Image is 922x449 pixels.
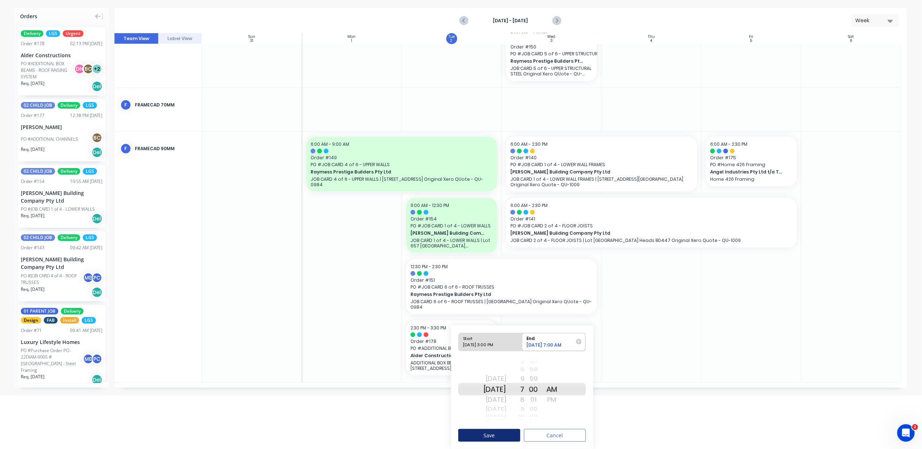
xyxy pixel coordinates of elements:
[411,263,448,270] span: 12:30 PM - 2:30 PM
[21,51,102,59] div: Alder Constructions
[510,161,693,168] span: PO # JOB CARD 1 of 4 - LOWER WALL FRAMES
[114,33,158,44] button: Team View
[92,213,102,224] div: Del
[510,223,793,229] span: PO # JOB CARD 2 of 4 - FLOOR JOISTS
[510,238,793,243] p: JOB CARD 2 of 4 - FLOOR JOISTS | Lot [GEOGRAPHIC_DATA] Heads B0447 Original Xero Quote - QU-1009
[158,33,202,44] button: Label View
[550,39,553,43] div: 3
[61,308,83,315] span: Delivery
[21,60,76,80] div: PO #ADDITIONAL BOX BEAMS - ROOF RAISING SYSTEM
[92,63,102,74] div: + 2
[710,176,793,182] p: Home 426 Framing
[506,405,525,414] div: 9
[411,223,493,229] span: PO # JOB CARD 1 of 4 - LOWER WALLS
[58,102,80,109] span: Delivery
[83,354,94,364] div: ME
[21,136,78,142] div: PO #ADDITIONAL CHANNELS
[506,359,525,366] div: 4
[525,383,543,395] div: 00
[458,429,520,442] button: Save
[411,345,493,352] span: PO # ADDITIONAL BOX BEAMS - ROOF RAISING SYSTEM
[648,35,655,39] div: Thu
[83,102,97,109] span: LGS
[311,169,475,175] span: Raymess Prestige Builders Pty Ltd
[855,17,889,24] div: Week
[710,141,747,147] span: 6:00 AM - 2:30 PM
[483,405,506,414] div: [DATE]
[120,143,131,154] div: F
[70,112,102,119] div: 12:38 PM [DATE]
[506,365,525,374] div: 5
[120,99,131,110] div: F
[83,234,97,241] span: LGS
[411,352,485,359] span: Alder Constructions
[70,178,102,185] div: 10:55 AM [DATE]
[70,327,102,334] div: 09:41 AM [DATE]
[21,273,85,286] div: PO #JOB CARD 4 of 4 - ROOF TRUSSES
[543,383,561,395] div: AM
[451,39,453,43] div: 2
[21,146,44,153] span: Req. [DATE]
[21,178,44,185] div: Order # 154
[411,202,449,208] span: 9:00 AM - 12:30 PM
[474,17,547,24] strong: [DATE] - [DATE]
[21,338,102,346] div: Luxury Lifestyle Homes
[510,202,548,208] span: 6:00 AM - 2:30 PM
[21,30,43,37] span: Delivery
[311,176,493,187] p: JOB CARD 4 of 6 - UPPER WALLS | [STREET_ADDRESS] Original Xero QUote - QU-0984
[21,317,41,324] span: Design
[135,102,196,108] div: FRAMECAD 70mm
[848,35,854,39] div: Sat
[548,35,556,39] div: Wed
[506,394,525,406] div: 8
[411,291,575,298] span: Raymess Prestige Builders Pty Ltd
[506,383,525,395] div: 7
[525,365,543,374] div: 58
[461,333,514,342] div: Start
[311,161,493,168] span: PO # JOB CARD 4 of 6 - UPPER WALLS
[92,132,102,143] div: BC
[750,39,752,43] div: 5
[21,245,44,251] div: Order # 143
[525,373,543,384] div: 59
[912,424,918,430] span: 2
[351,39,352,43] div: 1
[483,383,506,395] div: [DATE]
[70,40,102,47] div: 02:13 PM [DATE]
[92,354,102,364] div: PC
[82,317,96,324] span: LGS
[63,30,83,37] span: Urgent
[510,58,584,65] span: Raymess Prestige Builders Pty Ltd
[83,272,94,283] div: ME
[58,234,80,241] span: Delivery
[510,141,548,147] span: 6:00 AM - 2:30 PM
[510,66,593,77] p: JOB CARD 5 of 6 - UPPER STRUCTURAL STEEL Original Xero QUote - QU-0984
[311,155,493,161] span: Order # 149
[524,333,577,342] div: End
[21,374,44,380] span: Req. [DATE]
[525,355,543,423] div: Minute
[92,81,102,92] div: Del
[851,14,899,27] button: Week
[525,394,543,406] div: 01
[411,325,446,331] span: 2:30 PM - 3:30 PM
[411,238,493,249] p: JOB CARD 1 of 4 - LOWER WALLS | Lot 657 [GEOGRAPHIC_DATA], [GEOGRAPHIC_DATA]
[850,39,852,43] div: 6
[58,168,80,175] span: Delivery
[60,317,79,324] span: Install
[710,155,793,161] span: Order # 175
[70,245,102,251] div: 09:42 AM [DATE]
[506,419,525,421] div: 11
[524,429,586,442] button: Cancel
[411,299,593,310] p: JOB CARD 6 of 6 - ROOF TRUSSES | [GEOGRAPHIC_DATA] Original Xero QUote - QU-0984
[83,63,94,74] div: BC
[506,358,525,360] div: 3
[710,161,793,168] span: PO # Home 426 Framing
[21,123,102,131] div: [PERSON_NAME]
[525,358,543,360] div: 56
[510,155,693,161] span: Order # 140
[461,342,514,351] div: [DATE] 3:00 PM
[650,39,653,43] div: 4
